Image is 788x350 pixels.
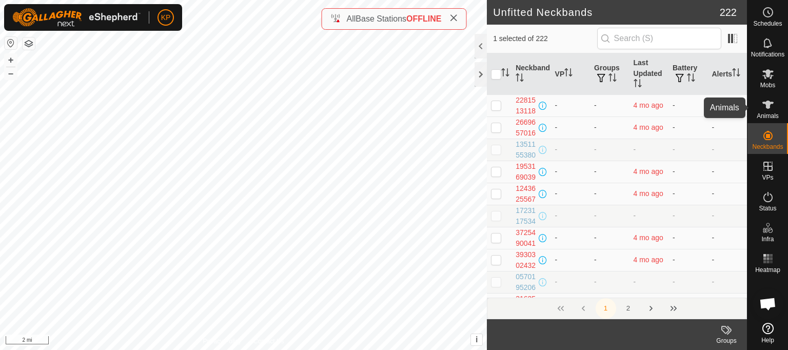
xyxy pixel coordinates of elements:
div: Groups [706,336,747,345]
span: - [634,145,636,153]
td: - [707,249,747,271]
span: Neckbands [752,144,783,150]
td: - [668,116,707,139]
td: - [668,293,707,315]
span: Schedules [753,21,782,27]
div: 1243625567 [516,183,536,205]
td: - [668,205,707,227]
button: Map Layers [23,37,35,50]
button: Reset Map [5,37,17,49]
td: - [590,249,629,271]
span: 1 June 2025, 5:07 pm [634,189,663,198]
span: Mobs [760,82,775,88]
div: 3725490041 [516,227,536,249]
p-sorticon: Activate to sort [501,70,509,78]
app-display-virtual-paddock-transition: - [555,256,558,264]
span: Help [761,337,774,343]
app-display-virtual-paddock-transition: - [555,278,558,286]
td: - [707,227,747,249]
td: - [707,139,747,161]
span: VPs [762,174,773,181]
div: 0570195206 [516,271,536,293]
td: - [707,94,747,116]
span: Infra [761,236,774,242]
td: - [668,161,707,183]
td: - [668,227,707,249]
input: Search (S) [597,28,721,49]
div: 3162537115 [516,294,536,315]
div: 1351155380 [516,139,536,161]
div: Open chat [753,288,783,319]
th: Alerts [707,53,747,95]
td: - [590,94,629,116]
p-sorticon: Activate to sort [564,70,573,78]
app-display-virtual-paddock-transition: - [555,211,558,220]
button: Last Page [663,298,684,319]
td: - [590,227,629,249]
span: i [476,335,478,344]
span: 1 June 2025, 5:08 pm [634,101,663,109]
p-sorticon: Activate to sort [634,81,642,89]
button: – [5,67,17,80]
td: - [707,271,747,293]
span: Base Stations [356,14,406,23]
app-display-virtual-paddock-transition: - [555,189,558,198]
div: 3930302432 [516,249,536,271]
td: - [590,205,629,227]
div: 1953169039 [516,161,536,183]
td: - [707,161,747,183]
th: Neckband [511,53,550,95]
span: All [347,14,356,23]
span: KP [161,12,171,23]
span: 222 [720,5,737,20]
td: - [707,205,747,227]
span: 1 June 2025, 5:02 pm [634,123,663,131]
a: Help [747,319,788,347]
td: - [590,161,629,183]
span: 1 June 2025, 5:02 pm [634,167,663,176]
td: - [668,94,707,116]
div: 1723117534 [516,205,536,227]
app-display-virtual-paddock-transition: - [555,234,558,242]
button: + [5,54,17,66]
td: - [590,139,629,161]
td: - [590,116,629,139]
h2: Unfitted Neckbands [493,6,720,18]
button: 2 [618,298,639,319]
img: Gallagher Logo [12,8,141,27]
app-display-virtual-paddock-transition: - [555,145,558,153]
td: - [590,183,629,205]
td: - [668,183,707,205]
th: Last Updated [629,53,668,95]
th: VP [551,53,590,95]
p-sorticon: Activate to sort [516,75,524,83]
button: i [471,334,482,345]
span: - [634,278,636,286]
th: Battery [668,53,707,95]
td: - [707,183,747,205]
button: Next Page [641,298,661,319]
th: Groups [590,53,629,95]
td: - [668,139,707,161]
span: Animals [757,113,779,119]
td: - [707,116,747,139]
app-display-virtual-paddock-transition: - [555,167,558,176]
td: - [590,271,629,293]
span: - [634,211,636,220]
span: 1 June 2025, 4:58 pm [634,256,663,264]
span: Heatmap [755,267,780,273]
span: 1 June 2025, 5:07 pm [634,234,663,242]
a: Privacy Policy [203,337,242,346]
div: 2281513118 [516,95,536,116]
span: 1 selected of 222 [493,33,597,44]
td: - [668,271,707,293]
div: 2669657016 [516,117,536,139]
span: Status [759,205,776,211]
td: - [668,249,707,271]
a: Contact Us [253,337,284,346]
span: Notifications [751,51,784,57]
app-display-virtual-paddock-transition: - [555,123,558,131]
button: 1 [596,298,616,319]
app-display-virtual-paddock-transition: - [555,101,558,109]
p-sorticon: Activate to sort [732,70,740,78]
